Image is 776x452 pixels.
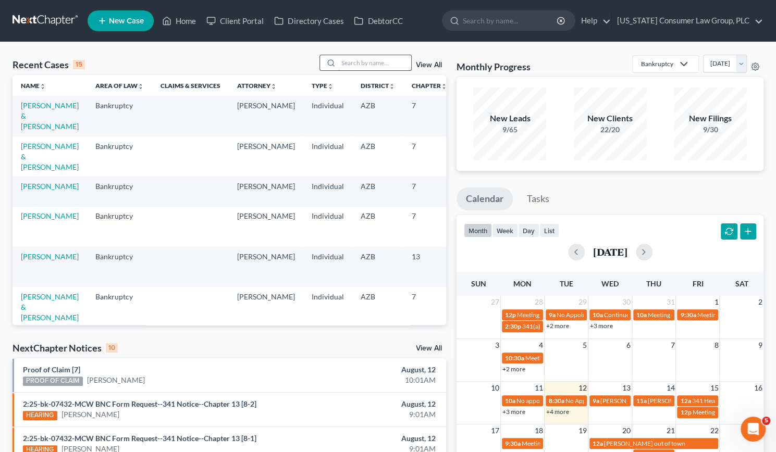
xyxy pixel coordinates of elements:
[13,58,85,71] div: Recent Cases
[138,83,144,90] i: unfold_more
[502,365,525,373] a: +2 more
[574,112,647,124] div: New Clients
[522,322,678,330] span: 341(a) meeting for [PERSON_NAME] & [PERSON_NAME]
[352,136,403,177] td: AZB
[505,354,524,362] span: 10:30a
[582,339,588,351] span: 5
[593,397,599,405] span: 9a
[87,375,145,385] a: [PERSON_NAME]
[534,424,544,437] span: 18
[412,82,447,90] a: Chapterunfold_more
[680,397,691,405] span: 12a
[590,322,613,330] a: +3 more
[502,408,525,416] a: +3 more
[303,287,352,327] td: Individual
[549,311,556,319] span: 9a
[303,177,352,206] td: Individual
[559,279,573,288] span: Tue
[23,399,256,408] a: 2:25-bk-07432-MCW BNC Form Request--341 Notice--Chapter 13 [8-2]
[534,382,544,394] span: 11
[621,424,632,437] span: 20
[23,376,83,386] div: PROOF OF CLAIM
[490,296,500,308] span: 27
[157,11,201,30] a: Home
[648,397,720,405] span: [PERSON_NAME] Hearing
[692,279,703,288] span: Fri
[577,424,588,437] span: 19
[229,136,303,177] td: [PERSON_NAME]
[152,75,229,96] th: Claims & Services
[73,60,85,69] div: 15
[518,187,559,210] a: Tasks
[305,409,436,420] div: 9:01AM
[457,60,531,73] h3: Monthly Progress
[505,311,516,319] span: 12p
[305,375,436,385] div: 10:01AM
[680,408,691,416] span: 12p
[757,339,763,351] span: 9
[665,382,675,394] span: 14
[525,354,641,362] span: Meeting of Creditors for [PERSON_NAME]
[505,322,521,330] span: 2:30p
[312,82,334,90] a: Typeunfold_more
[574,124,647,135] div: 22/20
[471,279,486,288] span: Sun
[473,112,546,124] div: New Leads
[352,207,403,247] td: AZB
[713,339,719,351] span: 8
[577,296,588,308] span: 29
[625,339,632,351] span: 6
[327,83,334,90] i: unfold_more
[403,136,455,177] td: 7
[23,434,256,443] a: 2:25-bk-07432-MCW BNC Form Request--341 Notice--Chapter 13 [8-1]
[534,296,544,308] span: 28
[621,296,632,308] span: 30
[21,182,79,191] a: [PERSON_NAME]
[361,82,395,90] a: Districtunfold_more
[490,424,500,437] span: 17
[95,82,144,90] a: Area of Lawunfold_more
[229,177,303,206] td: [PERSON_NAME]
[21,101,79,131] a: [PERSON_NAME] & [PERSON_NAME]
[674,124,747,135] div: 9/30
[403,287,455,327] td: 7
[303,207,352,247] td: Individual
[305,365,436,375] div: August, 12
[709,424,719,437] span: 22
[270,83,277,90] i: unfold_more
[403,96,455,136] td: 7
[229,287,303,327] td: [PERSON_NAME]
[269,11,349,30] a: Directory Cases
[648,311,763,319] span: Meeting of Creditors for [PERSON_NAME]
[565,397,614,405] span: No Appointments
[636,397,647,405] span: 11a
[517,311,688,319] span: Meeting of Creditors for [PERSON_NAME] & [PERSON_NAME]
[735,279,748,288] span: Sat
[516,397,564,405] span: No appointments
[513,279,532,288] span: Mon
[303,247,352,287] td: Individual
[505,440,521,447] span: 9:30a
[21,292,79,322] a: [PERSON_NAME] & [PERSON_NAME]
[518,223,539,237] button: day
[601,279,619,288] span: Wed
[490,382,500,394] span: 10
[23,365,80,374] a: Proof of Claim [7]
[546,322,569,330] a: +2 more
[21,82,46,90] a: Nameunfold_more
[303,136,352,177] td: Individual
[87,247,152,287] td: Bankruptcy
[352,247,403,287] td: AZB
[21,142,79,171] a: [PERSON_NAME] & [PERSON_NAME]
[229,207,303,247] td: [PERSON_NAME]
[713,296,719,308] span: 1
[305,433,436,444] div: August, 12
[23,411,57,420] div: HEARING
[40,83,46,90] i: unfold_more
[549,397,564,405] span: 8:30a
[229,96,303,136] td: [PERSON_NAME]
[621,382,632,394] span: 13
[546,408,569,416] a: +4 more
[416,345,442,352] a: View All
[464,223,492,237] button: month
